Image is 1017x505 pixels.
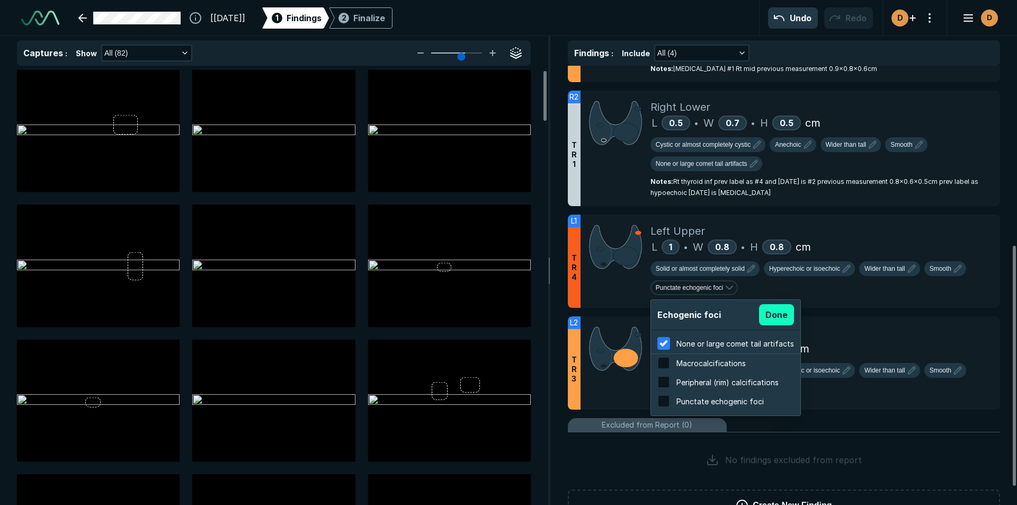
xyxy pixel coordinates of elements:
[572,355,577,384] span: T R 3
[650,65,877,73] span: [MEDICAL_DATA] #1 Rt mid previous measurement 0.9x0.8x0.6cm
[669,118,683,128] span: 0.5
[725,454,862,466] span: No findings excluded from report
[656,159,747,169] span: None or large comet tail artifacts
[864,264,905,273] span: Wider than tall
[657,308,721,321] span: Echogenic foci
[569,91,578,103] span: R2
[602,419,692,431] span: Excluded from Report (0)
[329,7,392,29] div: 2Finalize
[956,7,1000,29] button: avatar-name
[353,12,385,24] div: Finalize
[568,215,1000,308] li: L1TR4Left UpperL1•W0.8•H0.8cm
[726,118,739,128] span: 0.7
[750,239,758,255] span: H
[676,378,779,387] span: Peripheral (rim) calcifications
[684,241,688,253] span: •
[572,253,577,282] span: T R 4
[650,178,673,185] strong: Notes :
[342,12,346,23] span: 2
[796,239,811,255] span: cm
[780,118,793,128] span: 0.5
[930,264,951,273] span: Smooth
[650,65,673,73] strong: Notes :
[23,48,63,58] span: Captures
[824,7,873,29] button: Redo
[656,283,723,293] span: Punctate echogenic foci
[760,115,768,131] span: H
[775,140,801,149] span: Anechoic
[805,115,820,131] span: cm
[650,223,705,239] span: Left Upper
[262,7,329,29] div: 1Findings
[210,12,245,24] span: [[DATE]]
[930,366,951,375] span: Smooth
[657,47,677,59] span: All (4)
[574,48,609,58] span: Findings
[570,317,578,329] span: L2
[676,339,794,348] span: None or large comet tail artifacts
[652,115,657,131] span: L
[826,140,867,149] span: Wider than tall
[987,12,992,23] span: D
[864,366,905,375] span: Wider than tall
[568,418,1000,483] li: Excluded from Report (0)No findings excluded from report
[568,316,1000,410] li: L2TR3Left Lower-midL5•W4.5•H1.6cm
[17,6,64,30] a: See-Mode Logo
[650,178,978,197] span: Rt thyroid inf prev label as #4 and [DATE] is #2 previous measurement 0.8x0.6x0.5cm prev label as...
[890,140,912,149] span: Smooth
[794,341,809,357] span: cm
[769,366,840,375] span: Hyperechoic or isoechoic
[76,48,97,59] span: Show
[759,304,794,325] button: Done
[275,12,279,23] span: 1
[676,359,746,368] span: Macrocalcifications
[287,12,322,24] span: Findings
[568,91,1000,206] li: R2TR1Right LowerL0.5•W0.7•H0.5cmNotes:Rt thyroid inf prev label as #4 and [DATE] is #2 previous m...
[656,140,751,149] span: Cystic or almost completely cystic
[650,99,710,115] span: Right Lower
[589,99,642,146] img: WQAAAABJRU5ErkJggg==
[703,115,714,131] span: W
[572,140,577,169] span: T R 1
[656,264,745,273] span: Solid or almost completely solid
[768,7,818,29] button: Undo
[652,239,657,255] span: L
[676,397,764,406] span: Punctate echogenic foci
[770,242,784,252] span: 0.8
[21,11,59,25] img: See-Mode Logo
[891,10,908,26] div: avatar-name
[571,215,577,227] span: L1
[715,242,729,252] span: 0.8
[981,10,998,26] div: avatar-name
[589,223,642,270] img: hGZQaAAAAAZJREFUAwASyjRNYw0pNgAAAABJRU5ErkJggg==
[669,242,672,252] span: 1
[694,117,698,129] span: •
[104,47,128,59] span: All (82)
[622,48,650,59] span: Include
[741,241,745,253] span: •
[769,264,840,273] span: Hyperechoic or isoechoic
[693,239,703,255] span: W
[751,117,755,129] span: •
[589,325,642,372] img: RoQAAAAZJREFUAwAFzTdNgKEDVgAAAABJRU5ErkJggg==
[65,49,67,58] span: :
[897,12,903,23] span: D
[611,49,613,58] span: :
